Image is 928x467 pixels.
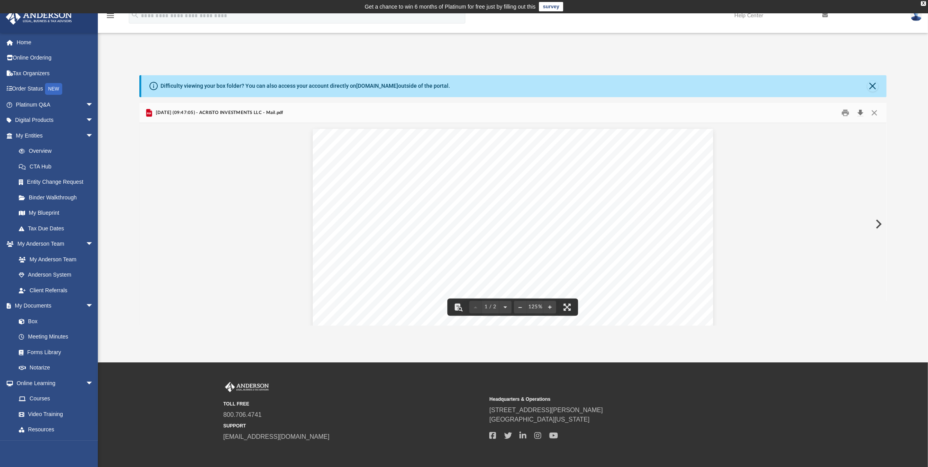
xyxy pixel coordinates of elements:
a: survey [539,2,563,11]
a: My Anderson Team [11,252,97,267]
button: Close [867,81,878,92]
div: Difficulty viewing your box folder? You can also access your account directly on outside of the p... [160,82,450,90]
small: Headquarters & Operations [490,396,750,403]
i: menu [106,11,115,20]
button: Zoom in [544,299,556,316]
button: Print [838,107,854,119]
a: Anderson System [11,267,101,283]
span: arrow_drop_down [86,375,101,391]
img: User Pic [910,10,922,21]
a: 800.706.4741 [223,411,262,418]
a: My Documentsarrow_drop_down [5,298,101,314]
a: [STREET_ADDRESS][PERSON_NAME] [490,407,603,413]
button: Download [853,107,867,119]
button: Zoom out [514,299,526,316]
a: My Entitiesarrow_drop_down [5,128,105,143]
div: Current zoom level [526,304,544,310]
a: menu [106,15,115,20]
small: TOLL FREE [223,400,484,407]
a: My Blueprint [11,205,101,221]
button: Toggle findbar [450,299,467,316]
button: Next page [499,299,512,316]
a: Notarize [11,360,101,376]
button: Close [867,107,881,119]
span: arrow_drop_down [86,437,101,453]
span: arrow_drop_down [86,236,101,252]
a: Binder Walkthrough [11,190,105,205]
div: File preview [139,123,887,325]
div: Document Viewer [139,123,887,325]
span: 1 / 2 [482,304,499,310]
span: arrow_drop_down [86,298,101,314]
a: Client Referrals [11,282,101,298]
div: close [921,1,926,6]
a: Overview [11,143,105,159]
button: Next File [869,213,887,235]
a: [GEOGRAPHIC_DATA][US_STATE] [490,416,590,423]
a: Meeting Minutes [11,329,101,345]
button: 1 / 2 [482,299,499,316]
button: Enter fullscreen [559,299,576,316]
a: Billingarrow_drop_down [5,437,105,453]
div: Get a chance to win 6 months of Platinum for free just by filling out this [365,2,536,11]
a: Tax Due Dates [11,221,105,236]
a: CTA Hub [11,159,105,174]
a: Box [11,313,97,329]
a: Online Ordering [5,50,105,66]
span: arrow_drop_down [86,128,101,144]
a: Platinum Q&Aarrow_drop_down [5,97,105,112]
small: SUPPORT [223,422,484,429]
a: Digital Productsarrow_drop_down [5,112,105,128]
a: Order StatusNEW [5,81,105,97]
i: search [131,11,139,19]
a: [DOMAIN_NAME] [356,83,398,89]
span: arrow_drop_down [86,112,101,129]
a: Online Learningarrow_drop_down [5,375,101,391]
a: Courses [11,391,101,407]
img: Anderson Advisors Platinum Portal [223,382,270,392]
div: NEW [45,83,62,95]
div: Preview [139,103,887,326]
a: My Anderson Teamarrow_drop_down [5,236,101,252]
a: Forms Library [11,344,97,360]
a: [EMAIL_ADDRESS][DOMAIN_NAME] [223,433,330,440]
a: Tax Organizers [5,65,105,81]
span: arrow_drop_down [86,97,101,113]
span: [DATE] (09:47:05) - ACRISTO INVESTMENTS LLC - Mail.pdf [154,109,283,116]
img: Anderson Advisors Platinum Portal [4,9,74,25]
a: Entity Change Request [11,174,105,190]
a: Home [5,34,105,50]
a: Video Training [11,406,97,422]
a: Resources [11,422,101,438]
